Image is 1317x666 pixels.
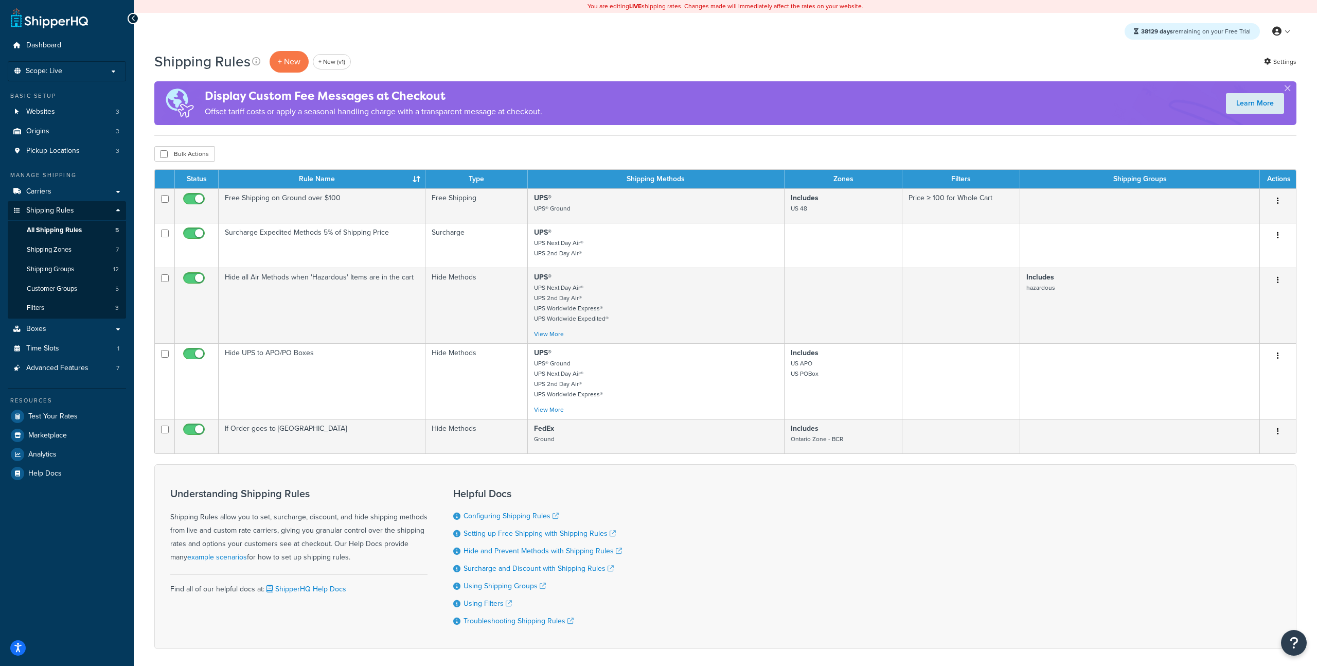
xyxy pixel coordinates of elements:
[534,434,555,444] small: Ground
[28,431,67,440] span: Marketplace
[154,81,205,125] img: duties-banner-06bc72dcb5fe05cb3f9472aba00be2ae8eb53ab6f0d8bb03d382ba314ac3c341.png
[425,268,528,343] td: Hide Methods
[425,419,528,453] td: Hide Methods
[205,104,542,119] p: Offset tariff costs or apply a seasonal handling charge with a transparent message at checkout.
[464,528,616,539] a: Setting up Free Shipping with Shipping Rules
[8,339,126,358] li: Time Slots
[425,188,528,223] td: Free Shipping
[534,227,551,238] strong: UPS®
[464,581,546,591] a: Using Shipping Groups
[170,574,428,596] div: Find all of our helpful docs at:
[219,268,425,343] td: Hide all Air Methods when 'Hazardous' Items are in the cart
[26,41,61,50] span: Dashboard
[116,108,119,116] span: 3
[902,188,1020,223] td: Price ≥ 100 for Whole Cart
[26,147,80,155] span: Pickup Locations
[8,407,126,426] a: Test Your Rates
[115,304,119,312] span: 3
[175,170,219,188] th: Status
[629,2,642,11] b: LIVE
[8,92,126,100] div: Basic Setup
[219,188,425,223] td: Free Shipping on Ground over $100
[8,201,126,319] li: Shipping Rules
[26,325,46,334] span: Boxes
[8,142,126,161] a: Pickup Locations 3
[791,192,818,203] strong: Includes
[464,616,574,626] a: Troubleshooting Shipping Rules
[8,396,126,405] div: Resources
[116,127,119,136] span: 3
[791,204,807,213] small: US 48
[8,320,126,339] a: Boxes
[8,359,126,378] a: Advanced Features 7
[1141,27,1173,36] strong: 38129 days
[113,265,119,274] span: 12
[8,426,126,445] a: Marketplace
[1226,93,1284,114] a: Learn More
[528,170,785,188] th: Shipping Methods
[534,192,551,203] strong: UPS®
[116,246,119,254] span: 7
[8,221,126,240] li: All Shipping Rules
[11,8,88,28] a: ShipperHQ Home
[27,285,77,293] span: Customer Groups
[8,221,126,240] a: All Shipping Rules 5
[8,464,126,483] a: Help Docs
[26,364,88,373] span: Advanced Features
[1026,272,1054,283] strong: Includes
[8,201,126,220] a: Shipping Rules
[8,339,126,358] a: Time Slots 1
[1125,23,1260,40] div: remaining on your Free Trial
[26,67,62,76] span: Scope: Live
[464,598,512,609] a: Using Filters
[219,170,425,188] th: Rule Name : activate to sort column ascending
[902,170,1020,188] th: Filters
[8,142,126,161] li: Pickup Locations
[26,344,59,353] span: Time Slots
[1264,55,1296,69] a: Settings
[791,423,818,434] strong: Includes
[117,344,119,353] span: 1
[8,122,126,141] li: Origins
[115,226,119,235] span: 5
[8,299,126,318] a: Filters 3
[205,87,542,104] h4: Display Custom Fee Messages at Checkout
[219,419,425,453] td: If Order goes to [GEOGRAPHIC_DATA]
[464,563,614,574] a: Surcharge and Discount with Shipping Rules
[313,54,351,69] a: + New (v1)
[534,359,603,399] small: UPS® Ground UPS Next Day Air® UPS 2nd Day Air® UPS Worldwide Express®
[534,405,564,414] a: View More
[27,304,44,312] span: Filters
[8,279,126,299] a: Customer Groups 5
[8,279,126,299] li: Customer Groups
[115,285,119,293] span: 5
[8,445,126,464] a: Analytics
[27,226,82,235] span: All Shipping Rules
[28,450,57,459] span: Analytics
[8,240,126,259] a: Shipping Zones 7
[270,51,309,72] p: + New
[1281,630,1307,656] button: Open Resource Center
[8,260,126,279] li: Shipping Groups
[26,187,51,196] span: Carriers
[8,102,126,121] li: Websites
[534,238,583,258] small: UPS Next Day Air® UPS 2nd Day Air®
[8,102,126,121] a: Websites 3
[1260,170,1296,188] th: Actions
[219,343,425,419] td: Hide UPS to APO/PO Boxes
[8,182,126,201] li: Carriers
[785,170,903,188] th: Zones
[1026,283,1055,292] small: hazardous
[464,511,559,521] a: Configuring Shipping Rules
[154,146,215,162] button: Bulk Actions
[264,584,346,594] a: ShipperHQ Help Docs
[534,329,564,339] a: View More
[453,488,622,499] h3: Helpful Docs
[8,36,126,55] a: Dashboard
